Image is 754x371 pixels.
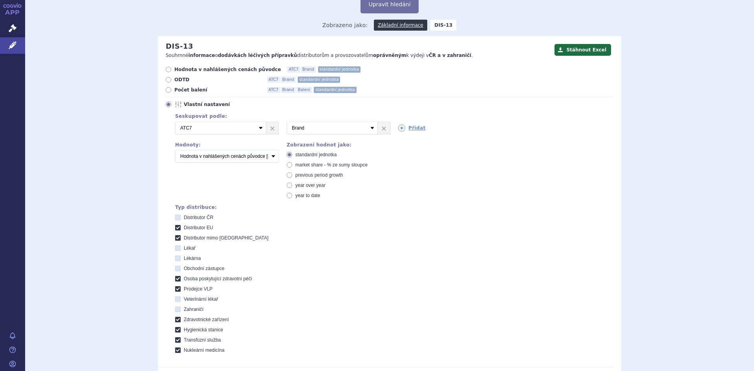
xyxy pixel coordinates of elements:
button: Stáhnout Excel [555,44,611,56]
span: previous period growth [295,172,343,178]
strong: dodávkách léčivých přípravků [218,53,297,58]
span: year to date [295,193,320,198]
span: standardní jednotka [314,87,356,93]
span: Hygienická stanice [184,327,223,333]
div: 2 [167,122,613,134]
span: standardní jednotka [298,77,340,83]
a: Přidat [398,124,426,132]
span: ATC7 [267,87,280,93]
a: × [266,122,278,134]
p: Souhrnné o distributorům a provozovatelům k výdeji v . [166,52,551,59]
strong: informace [188,53,215,58]
div: Seskupovat podle: [167,113,613,119]
span: standardní jednotka [295,152,337,157]
span: Lékař [184,245,196,251]
span: Brand [301,66,316,73]
strong: oprávněným [373,53,406,58]
span: Veterinární lékař [184,296,218,302]
strong: DIS-13 [430,20,456,31]
span: Prodejce VLP [184,286,212,292]
div: Zobrazení hodnot jako: [287,142,390,148]
span: Brand [281,87,296,93]
span: ATC7 [267,77,280,83]
span: market share - % ze sumy sloupce [295,162,368,168]
span: Transfúzní služba [184,337,221,343]
span: Lékárna [184,256,201,261]
span: Balení [296,87,312,93]
a: Základní informace [374,20,427,31]
span: ODTD [174,77,261,83]
span: Zahraničí [184,307,203,312]
span: Osoba poskytující zdravotní péči [184,276,252,281]
span: Hodnota v nahlášených cenách původce [174,66,281,73]
span: Počet balení [174,87,261,93]
span: standardní jednotka [318,66,361,73]
h2: DIS-13 [166,42,193,51]
span: Distributor ČR [184,215,213,220]
div: Typ distribuce: [175,205,613,210]
span: Zobrazeno jako: [322,20,368,31]
span: Distributor EU [184,225,213,230]
span: Nukleární medicína [184,347,224,353]
span: Distributor mimo [GEOGRAPHIC_DATA] [184,235,269,241]
span: Zdravotnické zařízení [184,317,229,322]
strong: ČR a v zahraničí [429,53,471,58]
span: Brand [281,77,296,83]
span: Vlastní nastavení [184,101,270,108]
div: Hodnoty: [175,142,279,148]
a: × [378,122,390,134]
span: ATC7 [287,66,300,73]
span: year over year [295,183,326,188]
span: Obchodní zástupce [184,266,224,271]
